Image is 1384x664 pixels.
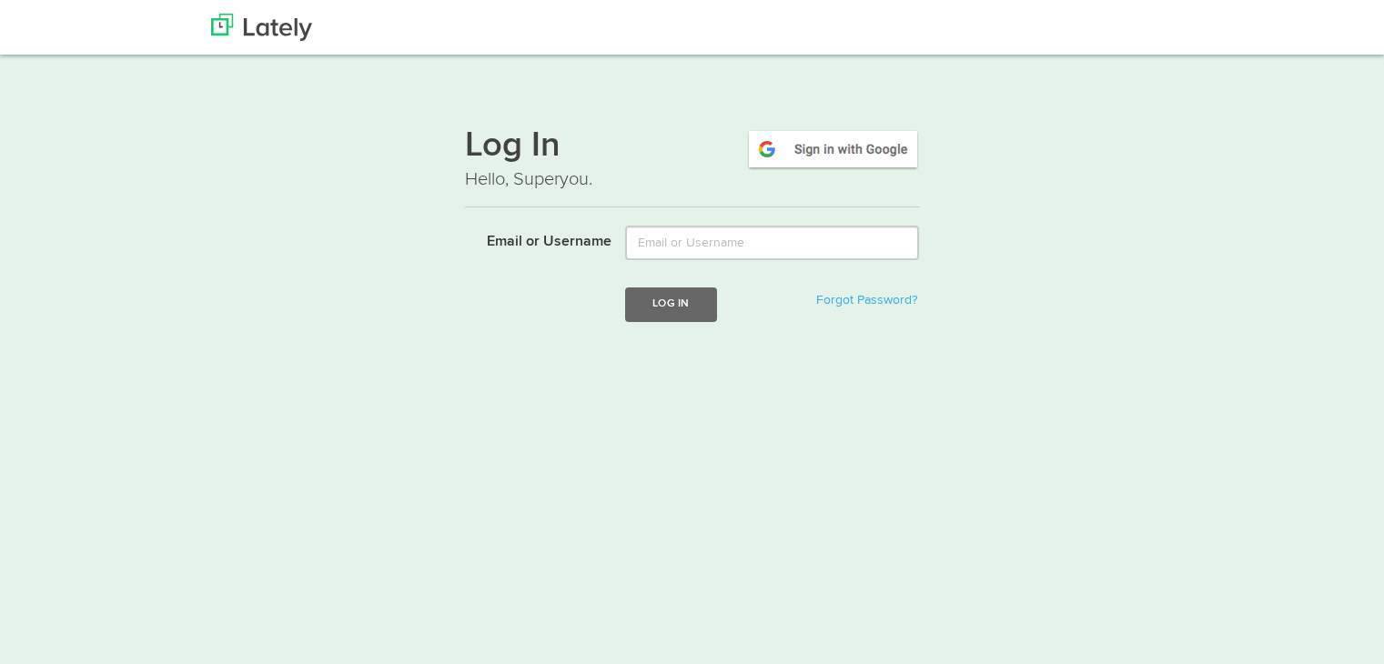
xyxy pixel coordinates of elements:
a: Forgot Password? [816,294,917,307]
label: Email or Username [451,226,612,253]
img: google-signin.png [746,128,920,170]
img: Lately [211,14,312,41]
input: Email or Username [625,226,919,260]
button: Log In [625,287,716,321]
p: Hello, Superyou. [465,166,920,193]
h1: Log In [465,128,920,166]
